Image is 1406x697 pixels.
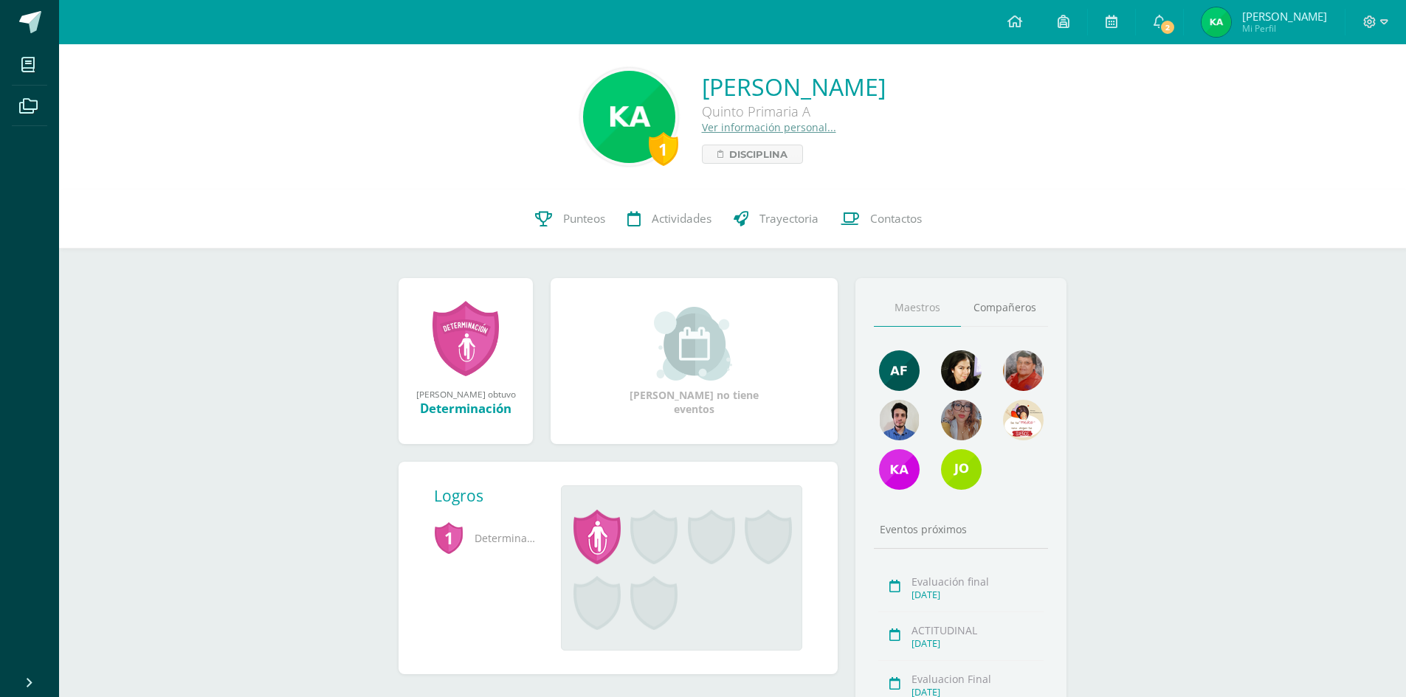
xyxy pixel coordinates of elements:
[723,190,830,249] a: Trayectoria
[729,145,788,163] span: Disciplina
[621,307,768,416] div: [PERSON_NAME] no tiene eventos
[434,521,464,555] span: 1
[434,485,549,506] div: Logros
[1159,19,1176,35] span: 2
[941,350,982,391] img: 023cb5cc053389f6ba88328a33af1495.png
[912,623,1044,637] div: ACTITUDINAL
[879,400,920,440] img: 2dffed587003e0fc8d85a787cd9a4a0a.png
[874,289,961,327] a: Maestros
[649,132,678,166] div: 1
[616,190,723,249] a: Actividades
[583,71,675,163] img: 8cd35ce2b2f47146becaa5b38967a722.png
[702,71,886,103] a: [PERSON_NAME]
[702,145,803,164] a: Disciplina
[563,211,605,226] span: Punteos
[830,190,933,249] a: Contactos
[1003,350,1044,391] img: 8ad4561c845816817147f6c4e484f2e8.png
[912,575,1044,589] div: Evaluación final
[524,190,616,249] a: Punteos
[870,211,922,226] span: Contactos
[652,211,711,226] span: Actividades
[912,672,1044,686] div: Evaluacion Final
[941,449,982,490] img: 6a7a54c56617c0b9e88ba47bf52c02d7.png
[874,522,1048,536] div: Eventos próximos
[961,289,1048,327] a: Compañeros
[702,120,836,134] a: Ver información personal...
[1242,22,1327,35] span: Mi Perfil
[1003,400,1044,440] img: 6abeb608590446332ac9ffeb3d35d2d4.png
[879,350,920,391] img: d889210657d9de5f4725d9f6eeddb83d.png
[654,307,734,381] img: event_small.png
[434,518,537,558] span: Determinación
[912,637,1044,650] div: [DATE]
[413,388,518,400] div: [PERSON_NAME] obtuvo
[702,103,886,120] div: Quinto Primaria A
[413,400,518,417] div: Determinación
[912,589,1044,601] div: [DATE]
[1202,7,1231,37] img: e8e4fd78d3a5517432ec64b3f1f42d4b.png
[941,400,982,440] img: 262ac19abc587240528a24365c978d30.png
[759,211,819,226] span: Trayectoria
[1242,9,1327,24] span: [PERSON_NAME]
[879,449,920,490] img: 57a22e3baad8e3e20f6388c0a987e578.png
